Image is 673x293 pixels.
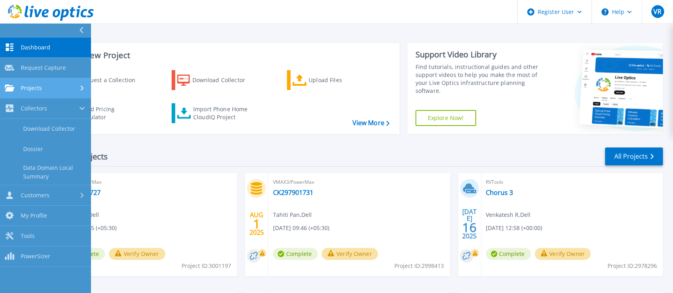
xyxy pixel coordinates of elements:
[273,224,329,232] span: [DATE] 09:46 (+05:30)
[79,72,143,88] div: Request a Collection
[486,248,531,260] span: Complete
[21,232,35,240] span: Tools
[253,220,260,227] span: 1
[535,248,591,260] button: Verify Owner
[486,210,531,219] span: Venkatesh R , Dell
[21,192,49,199] span: Customers
[57,103,146,123] a: Cloud Pricing Calculator
[57,51,389,60] h3: Start a New Project
[21,105,47,112] span: Collectors
[287,70,376,90] a: Upload Files
[462,209,477,238] div: [DATE] 2025
[249,209,264,238] div: AUG 2025
[78,105,142,121] div: Cloud Pricing Calculator
[192,72,256,88] div: Download Collector
[21,85,42,92] span: Projects
[273,178,445,187] span: VMAX3/PowerMax
[486,224,542,232] span: [DATE] 12:58 (+00:00)
[416,110,476,126] a: Explore Now!
[21,212,47,219] span: My Profile
[395,262,444,270] span: Project ID: 2998413
[309,72,372,88] div: Upload Files
[273,210,312,219] span: Tahiti Pan , Dell
[60,178,232,187] span: VMAX3/PowerMax
[486,189,513,197] a: Chorus 3
[172,70,261,90] a: Download Collector
[608,262,657,270] span: Project ID: 2978296
[21,44,50,51] span: Dashboard
[653,8,661,15] span: VR
[193,105,255,121] div: Import Phone Home CloudIQ Project
[21,64,66,71] span: Request Capture
[273,189,313,197] a: CK297901731
[182,262,231,270] span: Project ID: 3001197
[273,248,318,260] span: Complete
[352,119,390,127] a: View More
[462,224,477,231] span: 16
[57,70,146,90] a: Request a Collection
[21,253,50,260] span: PowerSizer
[322,248,378,260] button: Verify Owner
[416,63,545,95] div: Find tutorials, instructional guides and other support videos to help you make the most of your L...
[486,178,658,187] span: RVTools
[109,248,165,260] button: Verify Owner
[605,147,663,165] a: All Projects
[416,49,545,60] div: Support Video Library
